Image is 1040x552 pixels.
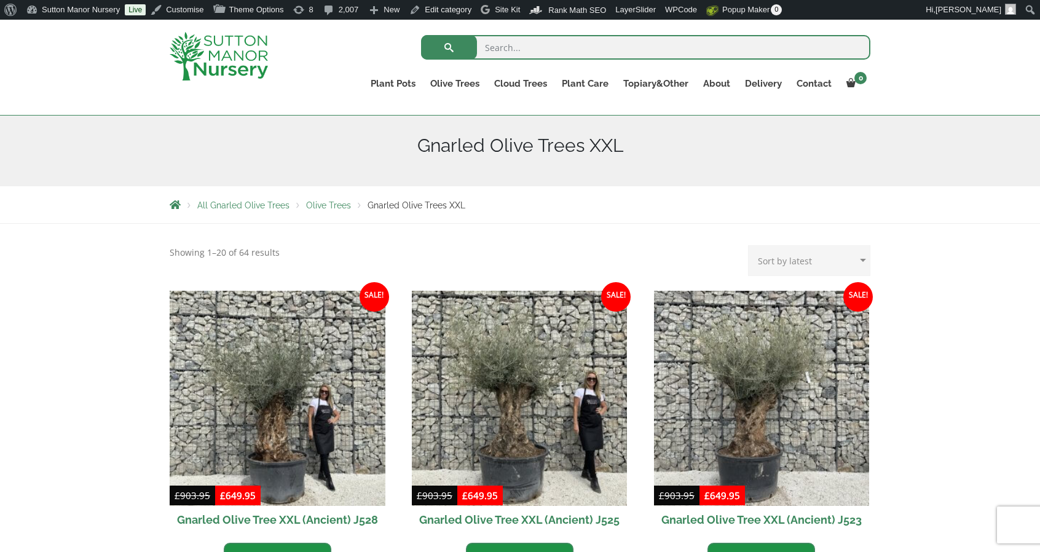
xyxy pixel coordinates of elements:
[659,489,695,502] bdi: 903.95
[936,5,1001,14] span: [PERSON_NAME]
[412,291,628,534] a: Sale! Gnarled Olive Tree XXL (Ancient) J525
[125,4,146,15] a: Live
[220,489,256,502] bdi: 649.95
[220,489,226,502] span: £
[654,291,870,507] img: Gnarled Olive Tree XXL (Ancient) J523
[854,72,867,84] span: 0
[306,200,351,210] a: Olive Trees
[170,245,280,260] p: Showing 1–20 of 64 results
[654,291,870,534] a: Sale! Gnarled Olive Tree XXL (Ancient) J523
[423,75,487,92] a: Olive Trees
[170,200,870,210] nav: Breadcrumbs
[417,489,422,502] span: £
[462,489,468,502] span: £
[554,75,616,92] a: Plant Care
[197,200,290,210] a: All Gnarled Olive Trees
[487,75,554,92] a: Cloud Trees
[421,35,870,60] input: Search...
[170,291,385,534] a: Sale! Gnarled Olive Tree XXL (Ancient) J528
[170,506,385,534] h2: Gnarled Olive Tree XXL (Ancient) J528
[412,506,628,534] h2: Gnarled Olive Tree XXL (Ancient) J525
[417,489,452,502] bdi: 903.95
[368,200,465,210] span: Gnarled Olive Trees XXL
[738,75,789,92] a: Delivery
[659,489,664,502] span: £
[748,245,870,276] select: Shop order
[839,75,870,92] a: 0
[175,489,210,502] bdi: 903.95
[704,489,710,502] span: £
[601,282,631,312] span: Sale!
[170,291,385,507] img: Gnarled Olive Tree XXL (Ancient) J528
[170,135,870,157] h1: Gnarled Olive Trees XXL
[175,489,180,502] span: £
[654,506,870,534] h2: Gnarled Olive Tree XXL (Ancient) J523
[616,75,696,92] a: Topiary&Other
[696,75,738,92] a: About
[462,489,498,502] bdi: 649.95
[789,75,839,92] a: Contact
[412,291,628,507] img: Gnarled Olive Tree XXL (Ancient) J525
[843,282,873,312] span: Sale!
[495,5,520,14] span: Site Kit
[771,4,782,15] span: 0
[170,32,268,81] img: logo
[548,6,606,15] span: Rank Math SEO
[704,489,740,502] bdi: 649.95
[363,75,423,92] a: Plant Pots
[360,282,389,312] span: Sale!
